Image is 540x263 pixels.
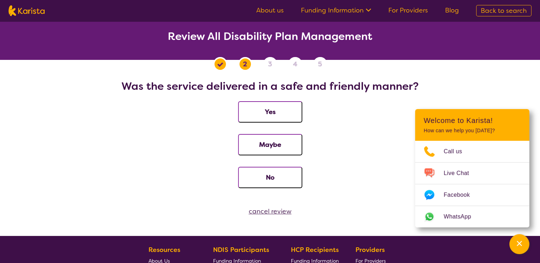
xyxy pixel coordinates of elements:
[415,109,529,227] div: Channel Menu
[388,6,428,15] a: For Providers
[444,211,480,222] span: WhatsApp
[291,246,339,254] b: HCP Recipients
[481,6,527,15] span: Back to search
[238,134,302,155] button: Maybe
[9,30,531,43] h2: Review All Disability Plan Management
[9,5,45,16] img: Karista logo
[445,6,459,15] a: Blog
[318,59,322,69] span: 5
[509,234,529,254] button: Channel Menu
[424,116,521,125] h2: Welcome to Karista!
[424,128,521,134] p: How can we help you [DATE]?
[355,246,385,254] b: Providers
[256,6,284,15] a: About us
[415,141,529,227] ul: Choose channel
[444,146,471,157] span: Call us
[444,190,478,200] span: Facebook
[243,59,247,69] span: 2
[9,80,531,93] h2: Was the service delivered in a safe and friendly manner?
[444,168,478,179] span: Live Chat
[238,167,302,188] button: No
[301,6,371,15] a: Funding Information
[415,206,529,227] a: Web link opens in a new tab.
[476,5,531,16] a: Back to search
[213,246,269,254] b: NDIS Participants
[148,246,180,254] b: Resources
[293,59,297,69] span: 4
[238,101,302,123] button: Yes
[268,59,272,69] span: 3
